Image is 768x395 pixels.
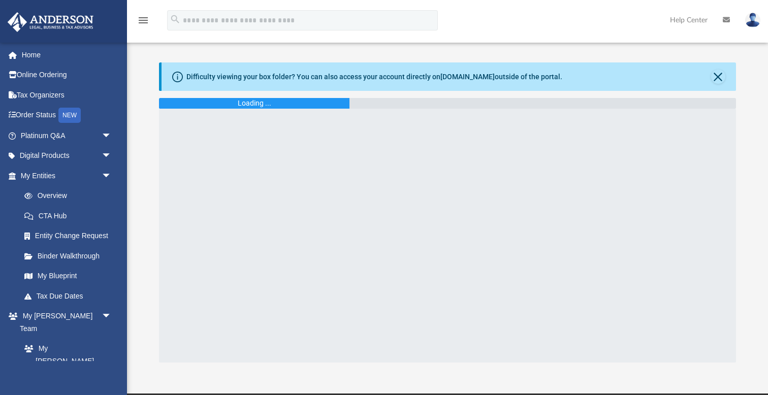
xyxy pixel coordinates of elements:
a: Platinum Q&Aarrow_drop_down [7,125,127,146]
a: My [PERSON_NAME] Teamarrow_drop_down [7,306,122,339]
a: Digital Productsarrow_drop_down [7,146,127,166]
a: Tax Organizers [7,85,127,105]
a: [DOMAIN_NAME] [440,73,495,81]
a: Order StatusNEW [7,105,127,126]
div: NEW [58,108,81,123]
div: Difficulty viewing your box folder? You can also access your account directly on outside of the p... [186,72,562,82]
button: Close [711,70,725,84]
i: search [170,14,181,25]
a: Entity Change Request [14,226,127,246]
a: My Entitiesarrow_drop_down [7,166,127,186]
a: CTA Hub [14,206,127,226]
span: arrow_drop_down [102,306,122,327]
img: User Pic [745,13,760,27]
a: My [PERSON_NAME] Team [14,339,117,384]
a: Tax Due Dates [14,286,127,306]
div: Loading ... [238,98,271,109]
span: arrow_drop_down [102,125,122,146]
a: Binder Walkthrough [14,246,127,266]
a: Overview [14,186,127,206]
i: menu [137,14,149,26]
a: menu [137,19,149,26]
span: arrow_drop_down [102,146,122,167]
a: My Blueprint [14,266,122,286]
a: Home [7,45,127,65]
img: Anderson Advisors Platinum Portal [5,12,97,32]
a: Online Ordering [7,65,127,85]
span: arrow_drop_down [102,166,122,186]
